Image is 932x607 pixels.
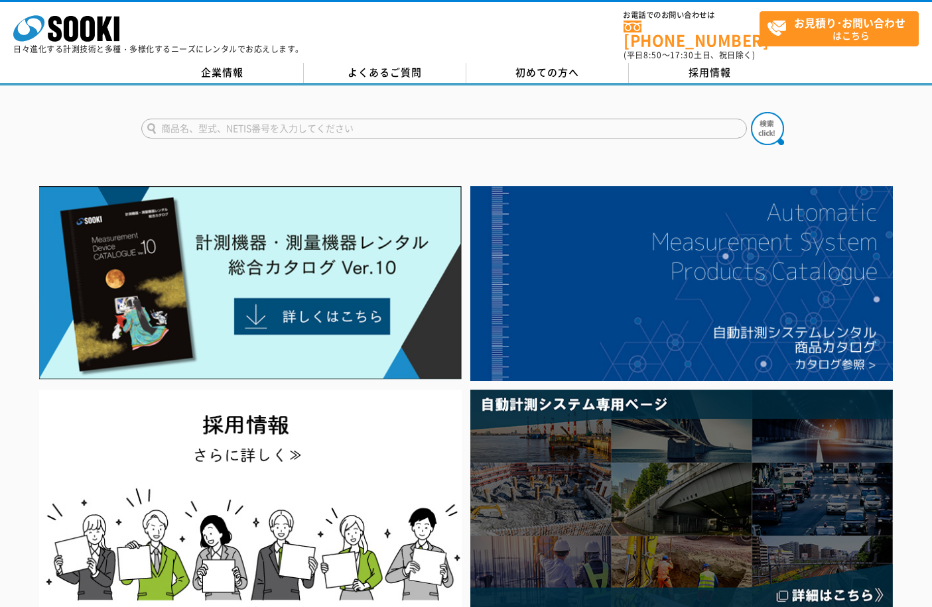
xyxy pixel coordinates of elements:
img: Catalog Ver10 [39,186,462,380]
strong: お見積り･お問い合わせ [794,15,905,30]
span: はこちら [767,12,918,45]
span: 17:30 [670,49,694,61]
a: 採用情報 [629,63,791,83]
a: よくあるご質問 [304,63,466,83]
span: 8:50 [643,49,662,61]
a: [PHONE_NUMBER] [624,21,760,48]
span: (平日 ～ 土日、祝日除く) [624,49,755,61]
span: 初めての方へ [515,65,579,80]
p: 日々進化する計測技術と多種・多様化するニーズにレンタルでお応えします。 [13,45,304,53]
a: 初めての方へ [466,63,629,83]
input: 商品名、型式、NETIS番号を入力してください [141,119,747,138]
img: 自動計測システムカタログ [470,186,893,381]
a: お見積り･お問い合わせはこちら [760,11,919,46]
img: btn_search.png [751,112,784,145]
span: お電話でのお問い合わせは [624,11,760,19]
a: 企業情報 [141,63,304,83]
